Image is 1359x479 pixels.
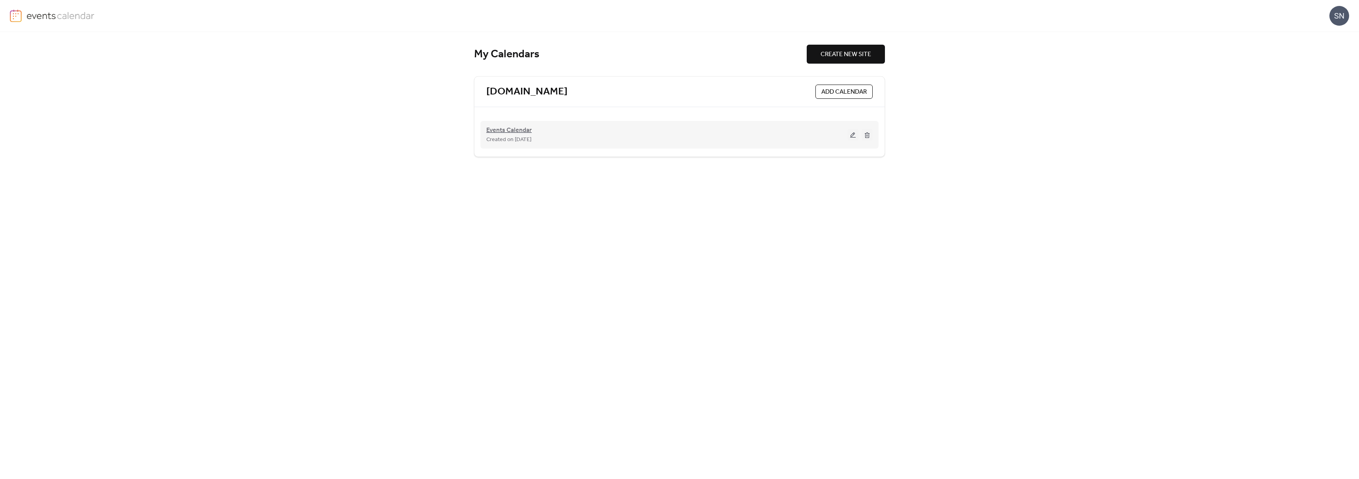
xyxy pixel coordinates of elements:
span: Created on [DATE] [486,135,531,145]
span: Events Calendar [486,126,532,135]
span: ADD CALENDAR [821,87,867,97]
a: Events Calendar [486,128,532,133]
div: My Calendars [474,47,807,61]
div: SN [1329,6,1349,26]
button: CREATE NEW SITE [807,45,885,64]
img: logo [10,9,22,22]
span: CREATE NEW SITE [821,50,871,59]
a: [DOMAIN_NAME] [486,85,568,98]
button: ADD CALENDAR [815,85,873,99]
img: logo-type [26,9,95,21]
